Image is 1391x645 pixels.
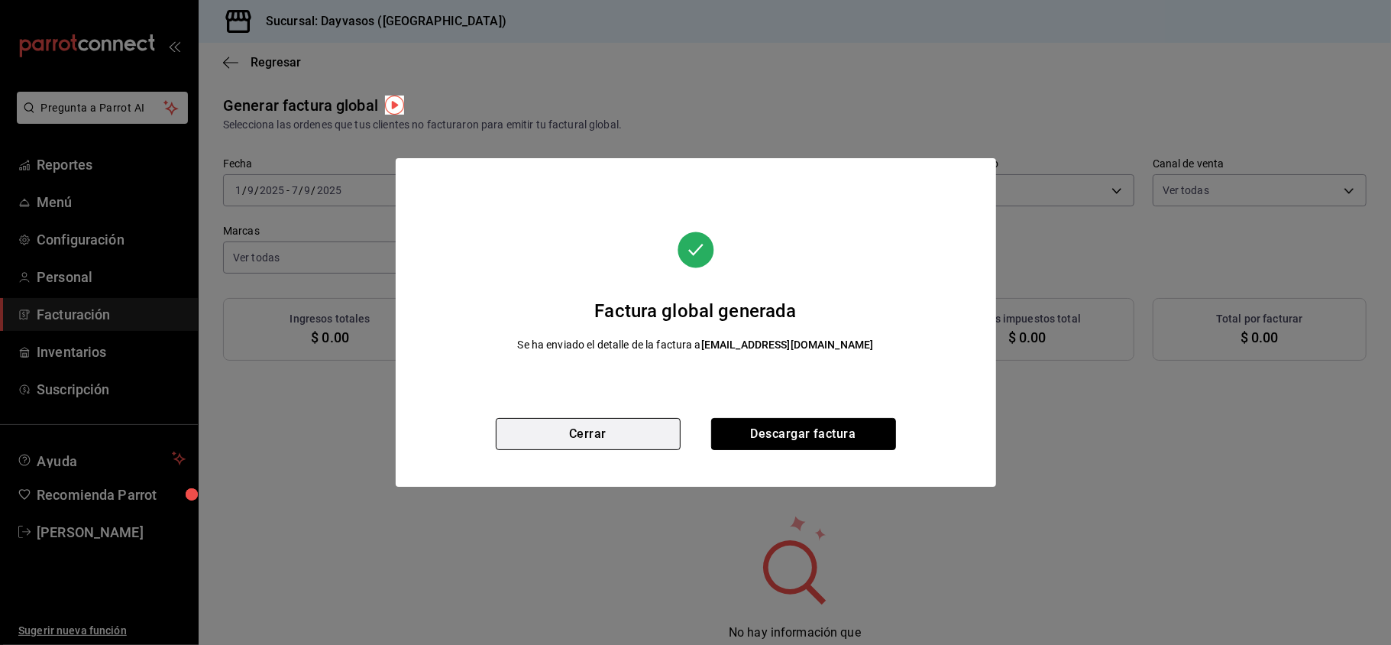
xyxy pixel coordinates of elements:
div: Factura global generada [518,297,874,325]
button: Cerrar [496,418,681,450]
img: Tooltip marker [385,96,404,115]
div: Se ha enviado el detalle de la factura a [518,337,874,353]
button: Descargar factura [711,418,896,450]
strong: [EMAIL_ADDRESS][DOMAIN_NAME] [701,339,874,351]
